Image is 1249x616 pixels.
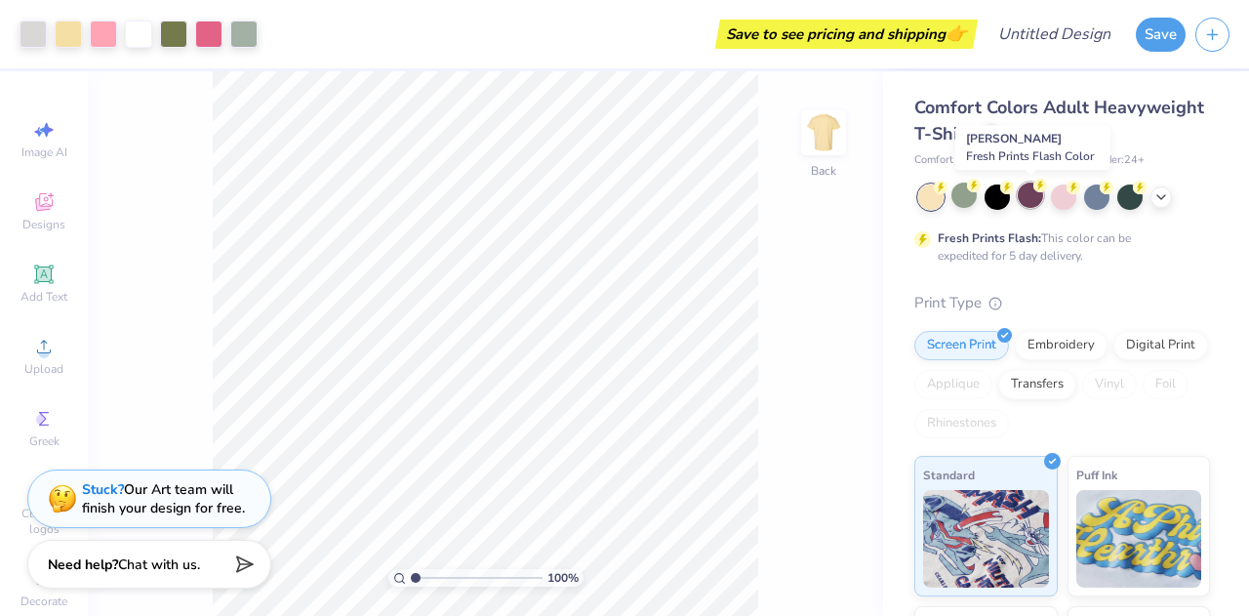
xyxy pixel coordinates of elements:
[118,555,200,574] span: Chat with us.
[21,144,67,160] span: Image AI
[20,289,67,305] span: Add Text
[938,230,1041,246] strong: Fresh Prints Flash:
[998,370,1076,399] div: Transfers
[1136,18,1186,52] button: Save
[82,480,245,517] div: Our Art team will finish your design for free.
[914,96,1204,145] span: Comfort Colors Adult Heavyweight T-Shirt
[914,292,1210,314] div: Print Type
[82,480,124,499] strong: Stuck?
[811,162,836,180] div: Back
[1143,370,1189,399] div: Foil
[20,594,67,609] span: Decorate
[955,125,1110,170] div: [PERSON_NAME]
[48,555,118,574] strong: Need help?
[547,569,579,587] span: 100 %
[914,152,987,169] span: Comfort Colors
[1113,331,1208,360] div: Digital Print
[983,15,1126,54] input: Untitled Design
[914,409,1009,438] div: Rhinestones
[24,361,63,377] span: Upload
[914,331,1009,360] div: Screen Print
[720,20,973,49] div: Save to see pricing and shipping
[923,465,975,485] span: Standard
[946,21,967,45] span: 👉
[966,148,1094,164] span: Fresh Prints Flash Color
[10,506,78,537] span: Clipart & logos
[804,113,843,152] img: Back
[22,217,65,232] span: Designs
[1082,370,1137,399] div: Vinyl
[29,433,60,449] span: Greek
[1076,465,1117,485] span: Puff Ink
[923,490,1049,588] img: Standard
[1076,490,1202,588] img: Puff Ink
[938,229,1178,265] div: This color can be expedited for 5 day delivery.
[1015,331,1108,360] div: Embroidery
[914,370,992,399] div: Applique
